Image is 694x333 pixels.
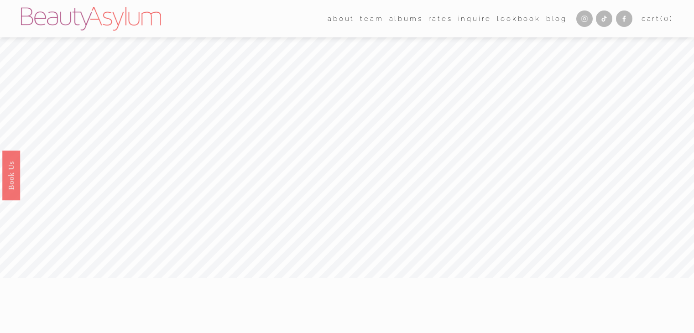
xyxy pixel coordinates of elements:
a: Lookbook [497,12,540,26]
a: Instagram [576,10,593,27]
a: Blog [546,12,567,26]
span: ( ) [660,15,673,23]
a: Rates [428,12,453,26]
a: Facebook [616,10,632,27]
a: folder dropdown [360,12,383,26]
span: team [360,13,383,25]
a: Inquire [458,12,492,26]
a: TikTok [596,10,612,27]
a: albums [389,12,423,26]
a: 0 items in cart [642,13,673,25]
span: about [328,13,355,25]
span: 0 [664,15,670,23]
a: folder dropdown [328,12,355,26]
img: Beauty Asylum | Bridal Hair &amp; Makeup Charlotte &amp; Atlanta [21,7,161,31]
a: Book Us [2,151,20,200]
